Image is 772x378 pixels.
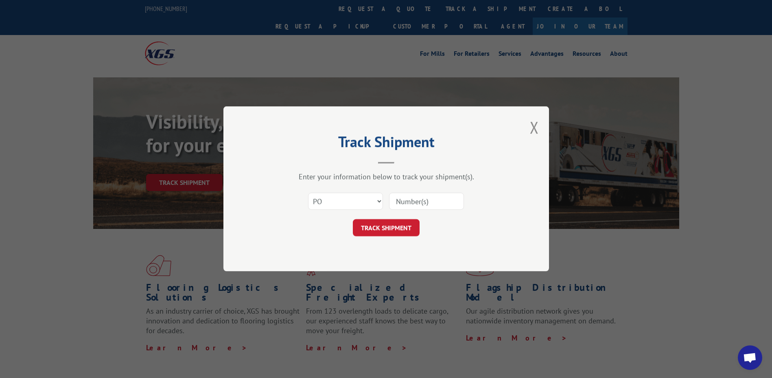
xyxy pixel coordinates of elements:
[738,345,762,370] a: Open chat
[389,193,464,210] input: Number(s)
[353,220,420,237] button: TRACK SHIPMENT
[264,172,508,182] div: Enter your information below to track your shipment(s).
[530,116,539,138] button: Close modal
[264,136,508,152] h2: Track Shipment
